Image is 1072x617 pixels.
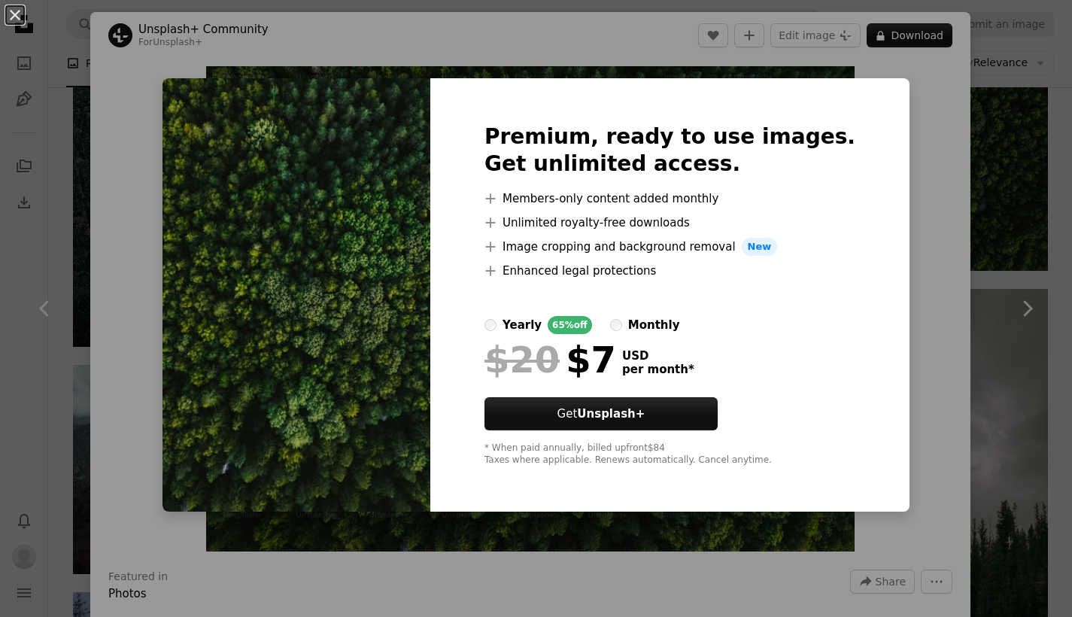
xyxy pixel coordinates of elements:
[503,316,542,334] div: yearly
[622,363,694,376] span: per month *
[610,319,622,331] input: monthly
[484,340,616,379] div: $7
[484,397,718,430] a: GetUnsplash+
[484,340,560,379] span: $20
[162,78,430,512] img: premium_photo-1663950775064-e220c016d6e5
[484,442,855,467] div: * When paid annually, billed upfront $84 Taxes where applicable. Renews automatically. Cancel any...
[622,349,694,363] span: USD
[628,316,680,334] div: monthly
[484,190,855,208] li: Members-only content added monthly
[484,319,497,331] input: yearly65%off
[484,214,855,232] li: Unlimited royalty-free downloads
[484,262,855,280] li: Enhanced legal protections
[577,407,645,421] strong: Unsplash+
[548,316,592,334] div: 65% off
[484,123,855,178] h2: Premium, ready to use images. Get unlimited access.
[484,238,855,256] li: Image cropping and background removal
[742,238,778,256] span: New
